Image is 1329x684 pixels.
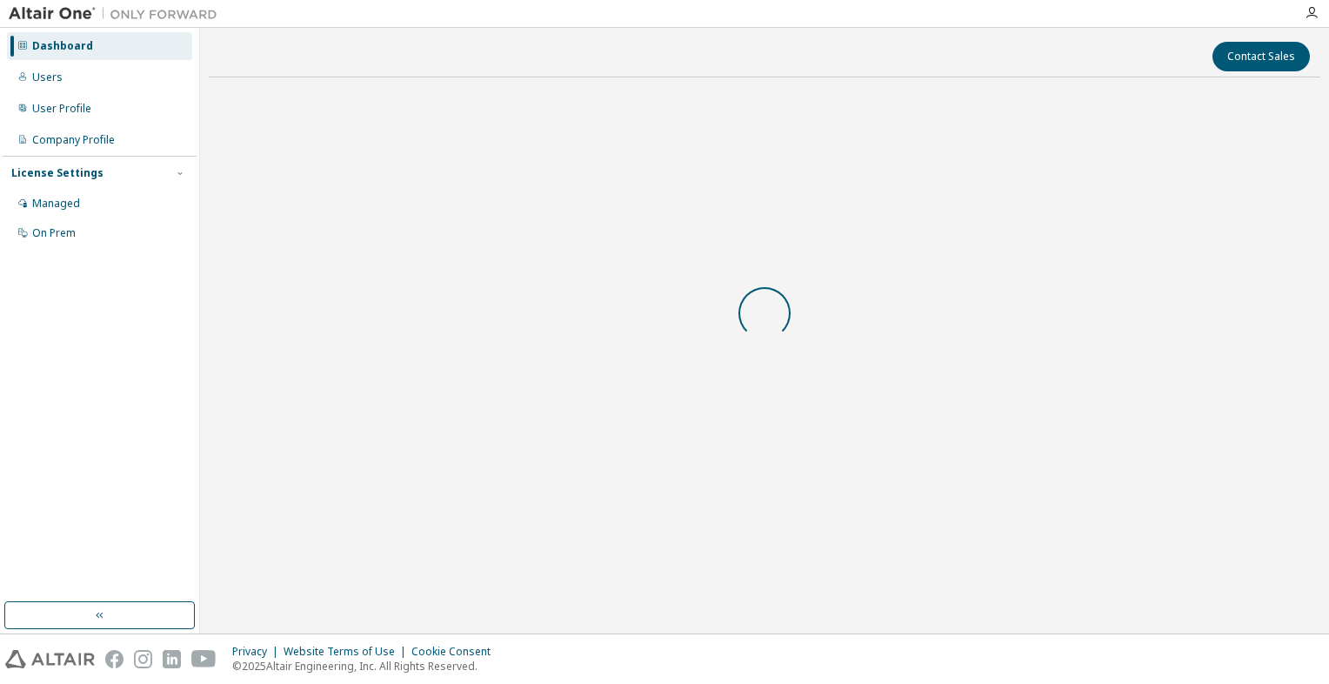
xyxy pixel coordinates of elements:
div: Users [32,70,63,84]
img: facebook.svg [105,650,124,668]
div: Dashboard [32,39,93,53]
div: Company Profile [32,133,115,147]
button: Contact Sales [1212,42,1310,71]
img: Altair One [9,5,226,23]
p: © 2025 Altair Engineering, Inc. All Rights Reserved. [232,659,501,674]
div: User Profile [32,102,91,116]
div: On Prem [32,226,76,240]
div: Website Terms of Use [284,645,411,659]
div: License Settings [11,166,104,180]
img: instagram.svg [134,650,152,668]
img: linkedin.svg [163,650,181,668]
div: Cookie Consent [411,645,501,659]
img: altair_logo.svg [5,650,95,668]
img: youtube.svg [191,650,217,668]
div: Privacy [232,645,284,659]
div: Managed [32,197,80,211]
